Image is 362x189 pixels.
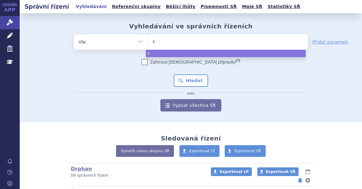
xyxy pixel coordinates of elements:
[236,59,240,63] abbr: (?)
[142,59,240,65] label: Zahrnout [DEMOGRAPHIC_DATA] přípravky
[257,167,299,176] a: Exportovat SŘ
[199,2,239,11] a: Písemnosti SŘ
[71,166,92,172] a: Orphan
[110,2,163,11] a: Referenční skupiny
[161,135,221,142] h2: Sledovaná řízení
[129,23,253,30] h2: Vyhledávání ve správních řízeních
[116,145,174,157] a: Vytvořit novou skupinu SŘ
[146,50,306,57] li: s
[189,149,215,153] span: Exportovat LP
[266,2,302,11] a: Statistiky SŘ
[174,74,208,87] button: Hledat
[225,145,266,157] a: Exportovat SŘ
[297,177,303,184] button: notifikace
[219,170,249,174] span: Exportovat LP
[74,2,109,11] a: Vyhledávání
[305,168,311,175] button: lhůty
[211,167,252,176] a: Exportovat LP
[179,145,220,157] a: Exportovat LP
[20,2,74,11] h2: Správní řízení
[71,173,203,178] p: 59 správních řízení
[184,92,198,95] i: nebo
[160,99,221,111] a: Vypsat všechna SŘ
[266,170,296,174] span: Exportovat SŘ
[235,149,261,153] span: Exportovat SŘ
[164,2,197,11] a: Běžící lhůty
[312,39,348,45] a: Přidat parametr
[305,177,311,184] button: nastavení
[240,2,264,11] a: Moje SŘ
